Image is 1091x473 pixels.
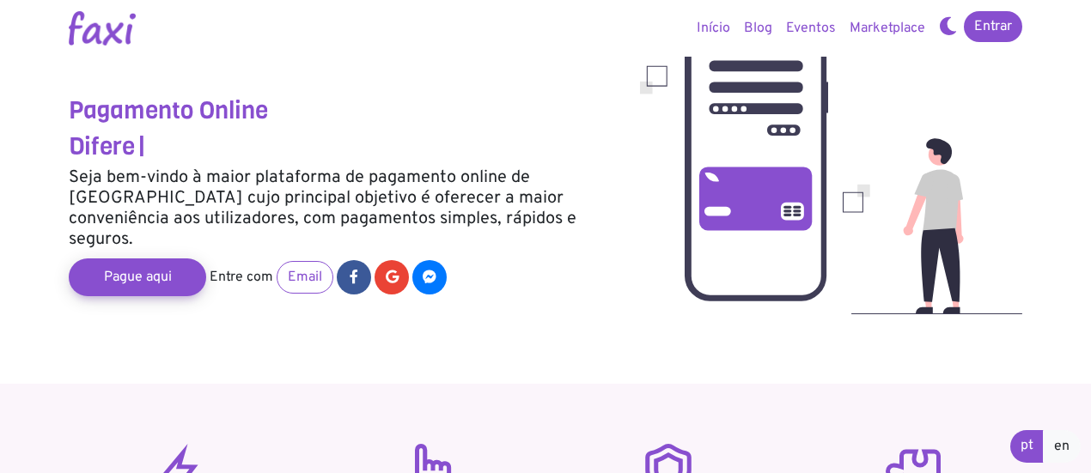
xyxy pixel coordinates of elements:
[69,167,614,250] h5: Seja bem-vindo à maior plataforma de pagamento online de [GEOGRAPHIC_DATA] cujo principal objetiv...
[277,261,333,294] a: Email
[69,11,136,45] img: Logotipo Faxi Online
[69,96,614,125] h3: Pagamento Online
[69,258,206,296] a: Pague aqui
[779,11,843,45] a: Eventos
[1043,430,1081,463] a: en
[69,130,135,162] span: Difere
[737,11,779,45] a: Blog
[210,269,273,286] span: Entre com
[690,11,737,45] a: Início
[843,11,932,45] a: Marketplace
[964,11,1022,42] a: Entrar
[1010,430,1044,463] a: pt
